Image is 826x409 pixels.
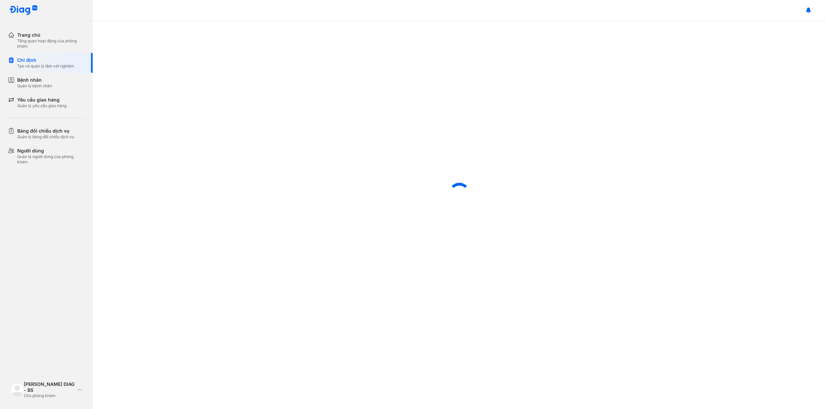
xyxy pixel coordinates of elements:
img: logo [9,5,38,16]
div: Quản lý bệnh nhân [17,83,52,89]
div: Tạo và quản lý đơn xét nghiệm [17,63,74,69]
div: Người dùng [17,147,85,154]
div: [PERSON_NAME] DIAG - BS [24,381,75,393]
div: Quản lý yêu cầu giao hàng [17,103,67,108]
div: Quản lý người dùng của phòng khám [17,154,85,165]
div: Bệnh nhân [17,77,52,83]
div: Bảng đối chiếu dịch vụ [17,128,74,134]
div: Quản lý bảng đối chiếu dịch vụ [17,134,74,140]
div: Trang chủ [17,32,85,38]
img: logo [11,383,24,396]
div: Yêu cầu giao hàng [17,97,67,103]
div: Chỉ định [17,57,74,63]
div: Tổng quan hoạt động của phòng khám [17,38,85,49]
div: Chủ phòng khám [24,393,75,398]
